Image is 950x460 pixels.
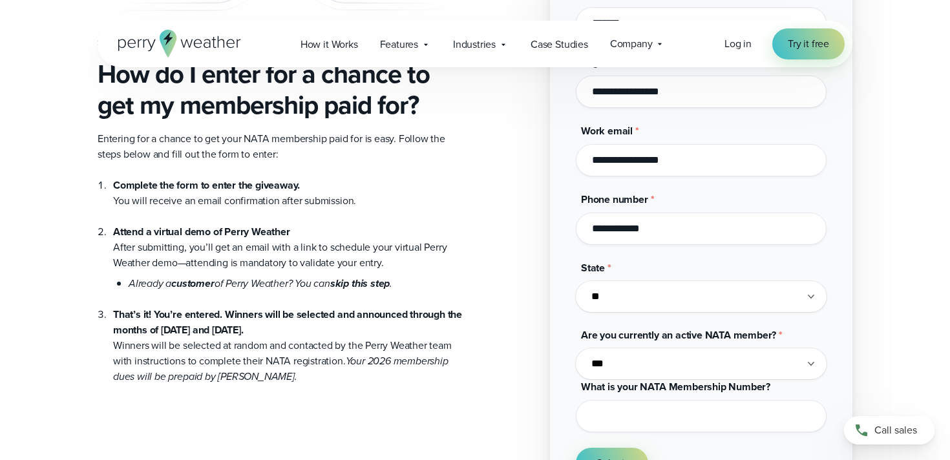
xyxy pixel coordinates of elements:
li: After submitting, you’ll get an email with a link to schedule your virtual Perry Weather demo—att... [113,209,465,291]
strong: skip this step [330,276,390,291]
span: What is your NATA Membership Number? [581,379,770,394]
li: Winners will be selected at random and contacted by the Perry Weather team with instructions to c... [113,291,465,384]
strong: Complete the form to enter the giveaway. [113,178,300,193]
span: Work email [581,123,633,138]
span: Case Studies [531,37,588,52]
span: State [581,260,605,275]
span: How it Works [301,37,358,52]
a: How it Works [290,31,369,57]
strong: customer [171,276,214,291]
li: You will receive an email confirmation after submission. [113,178,465,209]
p: Entering for a chance to get your NATA membership paid for is easy. Follow the steps below and fi... [98,131,465,162]
span: Company [610,36,653,52]
span: Phone number [581,192,648,207]
a: Try it free [772,28,845,59]
span: Log in [724,36,752,51]
strong: Attend a virtual demo of Perry Weather [113,224,290,239]
h3: How do I enter for a chance to get my membership paid for? [98,59,465,121]
a: Log in [724,36,752,52]
span: Are you currently an active NATA member? [581,328,776,342]
span: Industries [453,37,496,52]
strong: That’s it! You’re entered. Winners will be selected and announced through the months of [DATE] an... [113,307,462,337]
span: Try it free [788,36,829,52]
a: Call sales [844,416,934,444]
span: Features [380,37,418,52]
span: Call sales [874,423,917,438]
a: Case Studies [520,31,599,57]
em: Your 2026 membership dues will be prepaid by [PERSON_NAME]. [113,353,449,384]
em: Already a of Perry Weather? You can . [129,276,392,291]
